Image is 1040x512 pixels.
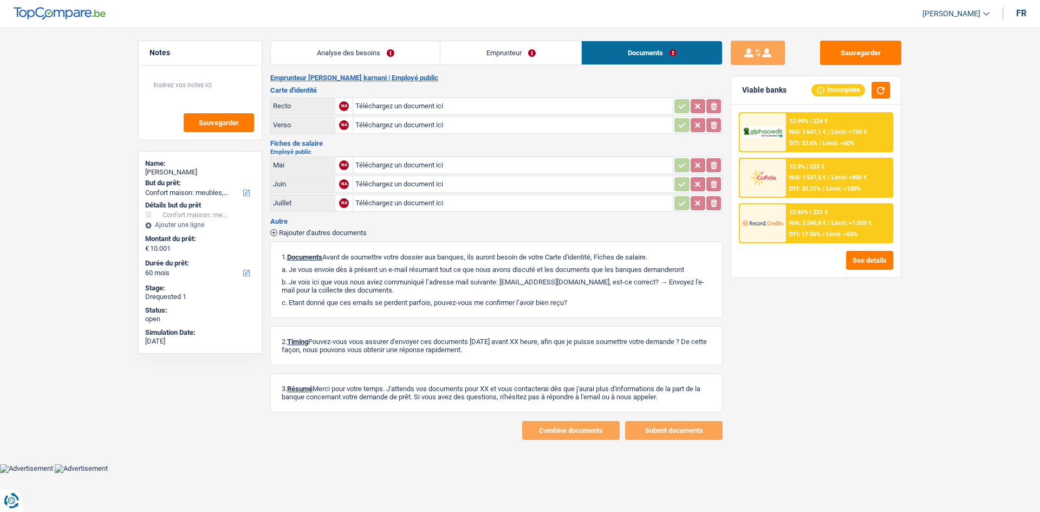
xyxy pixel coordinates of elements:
[145,221,255,229] div: Ajouter une ligne
[282,278,711,294] p: b. Je vois ici que vous nous aviez communiqué l’adresse mail suivante: [EMAIL_ADDRESS][DOMAIN_NA...
[273,180,333,188] div: Juin
[287,253,322,261] span: Documents
[145,179,253,187] label: But du prêt:
[184,113,254,132] button: Sauvegarder
[789,140,817,147] span: DTI: 22.6%
[582,41,722,64] a: Documents
[273,199,333,207] div: Juillet
[339,101,349,111] div: NA
[282,299,711,307] p: c. Etant donné que ces emails se perdent parfois, pouvez-vous me confirmer l’avoir bien reçu?
[279,229,367,236] span: Rajouter d'autres documents
[819,140,821,147] span: /
[743,126,783,139] img: AlphaCredit
[270,140,723,147] h3: Fiches de salaire
[625,421,723,440] button: Submit documents
[14,7,106,20] img: TopCompare Logo
[270,87,723,94] h3: Carte d'identité
[789,231,821,238] span: DTI: 17.56%
[145,235,253,243] label: Montant du prêt:
[145,328,255,337] div: Simulation Date:
[811,84,865,96] div: Incomplete
[55,464,108,473] img: Advertisement
[145,293,255,301] div: Drequested 1
[1016,8,1026,18] div: fr
[273,102,333,110] div: Recto
[823,140,854,147] span: Limit: <60%
[287,338,308,346] span: Timing
[270,218,723,225] h3: Autre
[145,306,255,315] div: Status:
[789,174,826,181] span: NAI: 1 537,5 €
[145,259,253,268] label: Durée du prêt:
[271,41,440,64] a: Analyse des besoins
[287,385,313,393] span: Résumé
[743,167,783,187] img: Cofidis
[339,179,349,189] div: NA
[273,161,333,169] div: Mai
[145,244,149,253] span: €
[145,159,255,168] div: Name:
[822,185,824,192] span: /
[822,231,824,238] span: /
[831,128,867,135] span: Limit: >750 €
[282,253,711,261] p: 1. Avant de soumettre votre dossier aux banques, ils auront besoin de votre Carte d'identité, Fic...
[273,121,333,129] div: Verso
[149,48,251,57] h5: Notes
[339,120,349,130] div: NA
[270,74,723,82] h2: Emprunteur [PERSON_NAME] karnani | Employé public
[743,213,783,233] img: Record Credits
[828,128,830,135] span: /
[282,385,711,401] p: 3. Merci pour votre temps. J'attends vos documents pour XX et vous contacterai dès que j'aurai p...
[789,128,826,135] span: NAI: 1 647,1 €
[828,219,830,226] span: /
[846,251,893,270] button: See details
[282,265,711,274] p: a. Je vous envoie dès à présent un e-mail résumant tout ce que nous avons discuté et les doc...
[831,174,867,181] span: Limit: >800 €
[145,337,255,346] div: [DATE]
[742,86,786,95] div: Viable banks
[145,168,255,177] div: [PERSON_NAME]
[914,5,990,23] a: [PERSON_NAME]
[270,149,723,155] h2: Employé public
[789,209,828,216] div: 12.45% | 221 €
[828,174,830,181] span: /
[282,338,711,354] p: 2. Pouvez-vous vous assurer d'envoyer ces documents [DATE] avant XX heure, afin que je puisse sou...
[789,185,821,192] span: DTI: 32.21%
[339,198,349,208] div: NA
[922,9,980,18] span: [PERSON_NAME]
[440,41,581,64] a: Emprunteur
[789,219,826,226] span: NAI: 2 245,8 €
[820,41,901,65] button: Sauvegarder
[789,118,828,125] div: 12.99% | 224 €
[145,201,255,210] div: Détails but du prêt
[339,160,349,170] div: NA
[522,421,620,440] button: Combine documents
[789,163,824,170] div: 12.9% | 223 €
[826,231,857,238] span: Limit: <65%
[831,219,872,226] span: Limit: >1.033 €
[826,185,861,192] span: Limit: <100%
[270,229,367,236] button: Rajouter d'autres documents
[145,315,255,323] div: open
[145,284,255,293] div: Stage:
[199,119,239,126] span: Sauvegarder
